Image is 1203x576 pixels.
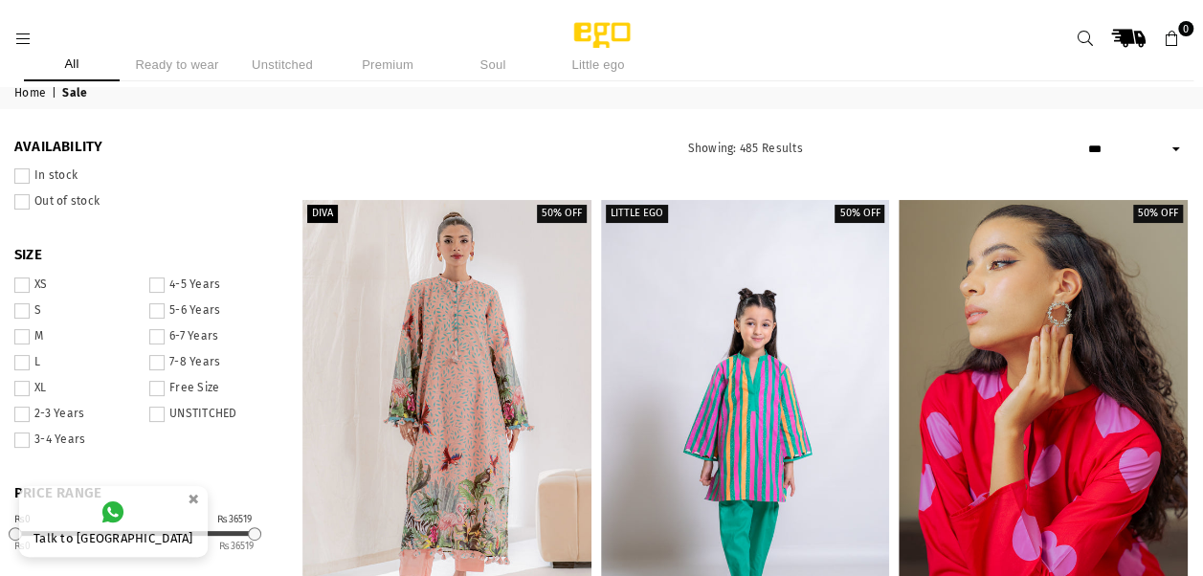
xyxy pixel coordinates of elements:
[14,168,273,184] label: In stock
[14,303,138,319] label: S
[149,355,273,370] label: 7-8 Years
[14,355,138,370] label: L
[1133,205,1183,223] label: 50% off
[1068,21,1103,55] a: Search
[129,48,225,81] li: Ready to wear
[835,205,884,223] label: 50% off
[62,86,90,101] span: Sale
[521,19,683,57] img: Ego
[1154,21,1189,55] a: 0
[445,48,541,81] li: Soul
[149,381,273,396] label: Free Size
[219,541,254,552] ins: 36519
[14,194,273,210] label: Out of stock
[307,205,338,223] label: Diva
[14,86,49,101] a: Home
[19,486,208,557] a: Talk to [GEOGRAPHIC_DATA]
[149,329,273,344] label: 6-7 Years
[14,329,138,344] label: M
[149,303,273,319] label: 5-6 Years
[14,432,138,448] label: 3-4 Years
[217,515,252,524] div: ₨36519
[14,381,138,396] label: XL
[14,246,273,265] span: SIZE
[52,86,59,101] span: |
[14,484,273,503] span: PRICE RANGE
[14,407,138,422] label: 2-3 Years
[14,515,32,524] div: ₨0
[14,541,32,552] ins: 0
[1178,21,1193,36] span: 0
[550,48,646,81] li: Little ego
[149,277,273,293] label: 4-5 Years
[537,205,587,223] label: 50% off
[182,483,205,515] button: ×
[14,277,138,293] label: XS
[14,138,273,157] span: Availability
[6,31,40,45] a: Menu
[606,205,668,223] label: Little EGO
[149,407,273,422] label: UNSTITCHED
[687,142,802,155] span: Showing: 485 Results
[234,48,330,81] li: Unstitched
[340,48,435,81] li: Premium
[24,48,120,81] li: All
